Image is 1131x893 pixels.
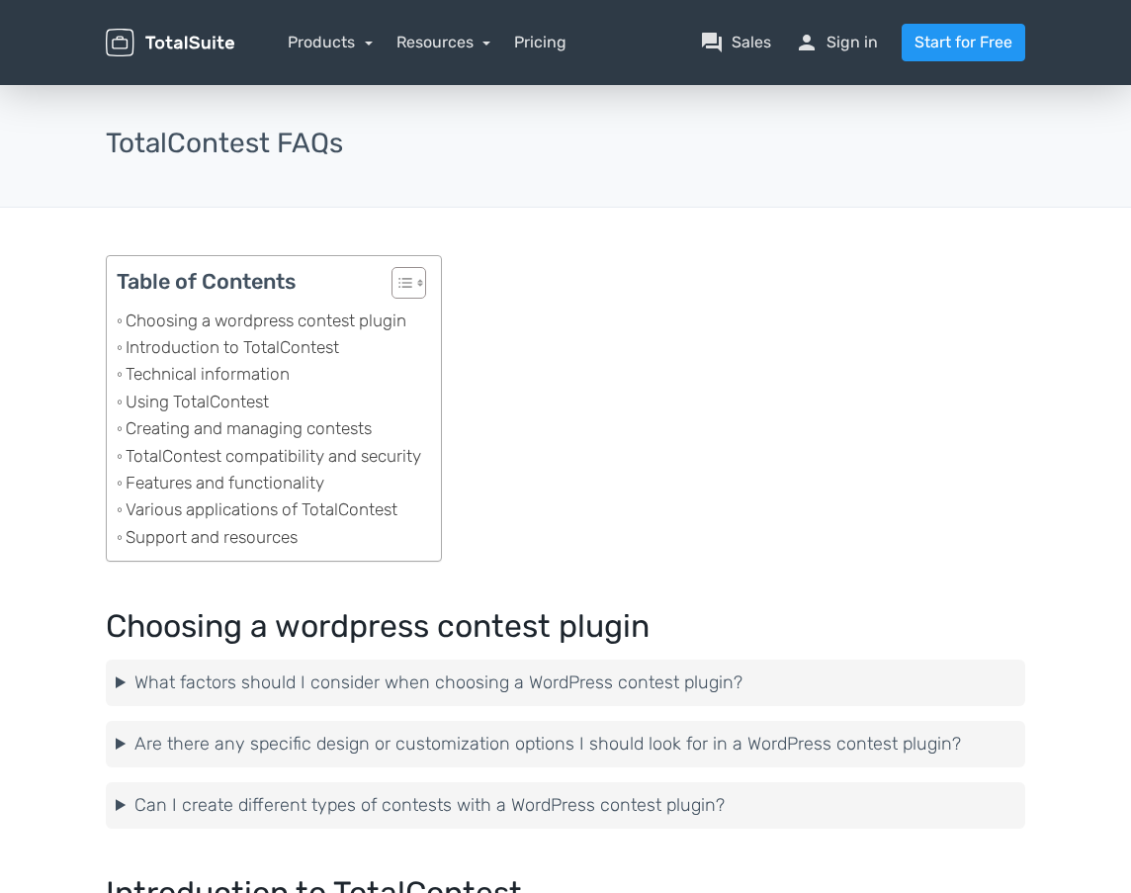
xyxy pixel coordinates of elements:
[795,31,878,54] a: personSign in
[106,609,1025,644] h2: Choosing a wordpress contest plugin
[700,31,771,54] a: question_answerSales
[117,389,269,415] a: Using TotalContest
[117,524,298,551] a: Support and resources
[700,31,724,54] span: question_answer
[117,496,397,523] a: Various applications of TotalContest
[117,361,290,388] a: Technical information
[117,334,339,361] a: Introduction to TotalContest
[795,31,819,54] span: person
[117,443,421,470] a: TotalContest compatibility and security
[106,129,1025,159] h3: TotalContest FAQs
[116,670,1015,696] summary: What factors should I consider when choosing a WordPress contest plugin?
[116,792,1015,819] summary: Can I create different types of contests with a WordPress contest plugin?
[288,33,373,51] a: Products
[117,415,372,442] a: Creating and managing contests
[117,470,324,496] a: Features and functionality
[902,24,1025,61] a: Start for Free
[117,308,406,334] a: Choosing a wordpress contest plugin
[396,33,491,51] a: Resources
[116,731,1015,758] summary: Are there any specific design or customization options I should look for in a WordPress contest p...
[514,31,566,54] a: Pricing
[377,266,421,308] a: Toggle Table of Content
[106,29,234,56] img: TotalSuite for WordPress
